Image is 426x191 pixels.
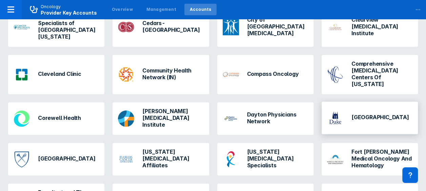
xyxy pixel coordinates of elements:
a: Corewell Health [8,102,104,135]
a: [PERSON_NAME] [MEDICAL_DATA] Institute [113,102,209,135]
div: Contact Support [402,167,418,183]
a: [GEOGRAPHIC_DATA] [322,102,418,135]
div: Overview [112,6,133,13]
img: cedars-sinai-medical-center.png [118,19,134,35]
img: comprehensive-cancer-centers-of-nevada.png [327,66,343,83]
img: compass-oncology.png [223,66,239,83]
img: clearview-cancer-institute.png [327,19,343,35]
a: [US_STATE] [MEDICAL_DATA] Affiliates [113,143,209,175]
img: dana-farber.png [118,110,134,127]
a: Dayton Physicians Network [217,102,313,135]
span: Provider Key Accounts [41,10,97,16]
a: [MEDICAL_DATA] Specialists of [GEOGRAPHIC_DATA][US_STATE] [8,7,104,47]
img: community-health-network-in.png [118,66,134,83]
img: city-hope.png [223,19,239,35]
h3: Cleveland Clinic [38,70,81,77]
h3: Comprehensive [MEDICAL_DATA] Centers Of [US_STATE] [351,60,412,87]
img: florida-cancer-specialists.png [223,151,239,167]
div: Management [146,6,176,13]
h3: [US_STATE] [MEDICAL_DATA] Affiliates [142,148,203,169]
a: [US_STATE] [MEDICAL_DATA] Specialists [217,143,313,175]
a: Overview [106,4,138,15]
a: Compass Oncology [217,55,313,94]
h3: City of [GEOGRAPHIC_DATA][MEDICAL_DATA] [247,16,308,37]
div: ... [411,1,425,15]
img: emory.png [14,151,30,167]
img: cleveland-clinic.png [14,66,30,83]
h3: Community Health Network (IN) [142,67,203,81]
img: cancer-specialists-of-north-fl.png [14,19,30,35]
a: City of [GEOGRAPHIC_DATA][MEDICAL_DATA] [217,7,313,47]
img: corewell-health.png [14,110,30,127]
h3: [MEDICAL_DATA] Specialists of [GEOGRAPHIC_DATA][US_STATE] [38,13,99,40]
a: Community Health Network (IN) [113,55,209,94]
a: [GEOGRAPHIC_DATA] [8,143,104,175]
h3: Compass Oncology [247,70,299,77]
p: Oncology [41,4,61,10]
h3: [GEOGRAPHIC_DATA] [351,114,409,121]
h3: Clearview [MEDICAL_DATA] Institute [351,16,412,37]
a: Management [141,4,182,15]
a: Accounts [184,4,217,15]
a: Cleveland Clinic [8,55,104,94]
a: Fort [PERSON_NAME] Medical Oncology And Hematology [322,143,418,175]
img: fort-wayne-medical-oncology.png [327,151,343,167]
img: florida-cancer-affiliates.png [118,151,134,167]
a: Comprehensive [MEDICAL_DATA] Centers Of [US_STATE] [322,55,418,94]
h3: Cedars-[GEOGRAPHIC_DATA] [142,20,203,33]
h3: Dayton Physicians Network [247,111,308,125]
h3: [US_STATE] [MEDICAL_DATA] Specialists [247,148,308,169]
div: Accounts [190,6,211,13]
a: Cedars-[GEOGRAPHIC_DATA] [113,7,209,47]
h3: [GEOGRAPHIC_DATA] [38,155,96,162]
img: dayton-physicians-network.png [223,110,239,127]
h3: Corewell Health [38,114,81,121]
a: Clearview [MEDICAL_DATA] Institute [322,7,418,47]
img: duke.png [327,110,343,126]
h3: Fort [PERSON_NAME] Medical Oncology And Hematology [351,148,412,169]
h3: [PERSON_NAME] [MEDICAL_DATA] Institute [142,108,203,128]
